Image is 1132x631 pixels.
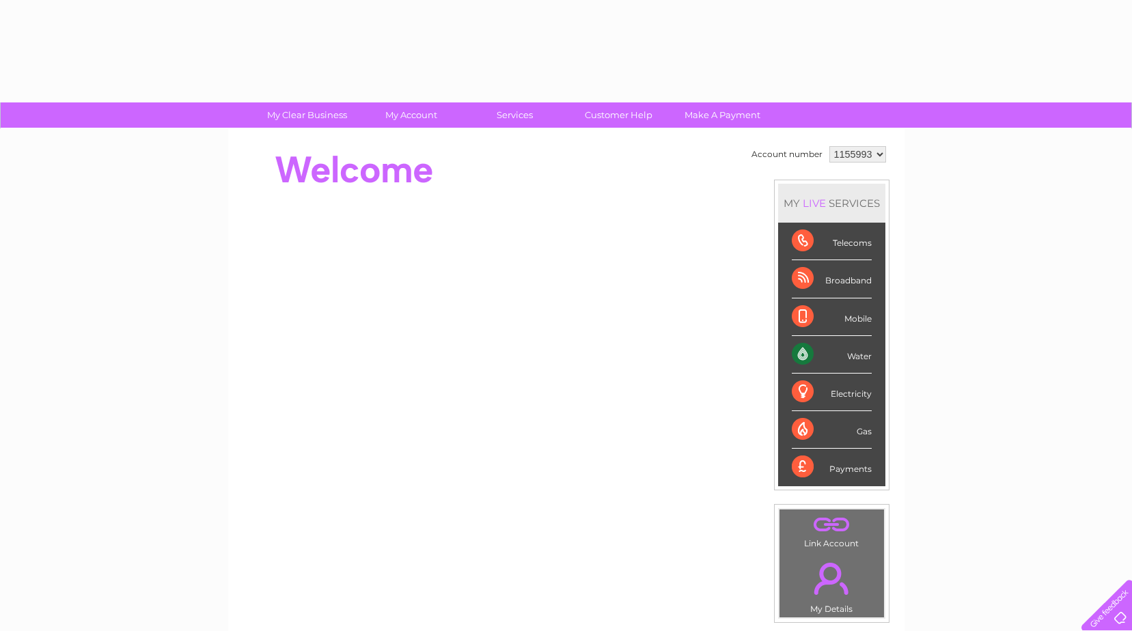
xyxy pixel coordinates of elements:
[778,184,885,223] div: MY SERVICES
[792,411,872,449] div: Gas
[800,197,829,210] div: LIVE
[562,102,675,128] a: Customer Help
[355,102,467,128] a: My Account
[792,223,872,260] div: Telecoms
[779,509,885,552] td: Link Account
[783,555,881,602] a: .
[666,102,779,128] a: Make A Payment
[792,298,872,336] div: Mobile
[251,102,363,128] a: My Clear Business
[792,449,872,486] div: Payments
[792,336,872,374] div: Water
[779,551,885,618] td: My Details
[792,260,872,298] div: Broadband
[783,513,881,537] a: .
[748,143,826,166] td: Account number
[458,102,571,128] a: Services
[792,374,872,411] div: Electricity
